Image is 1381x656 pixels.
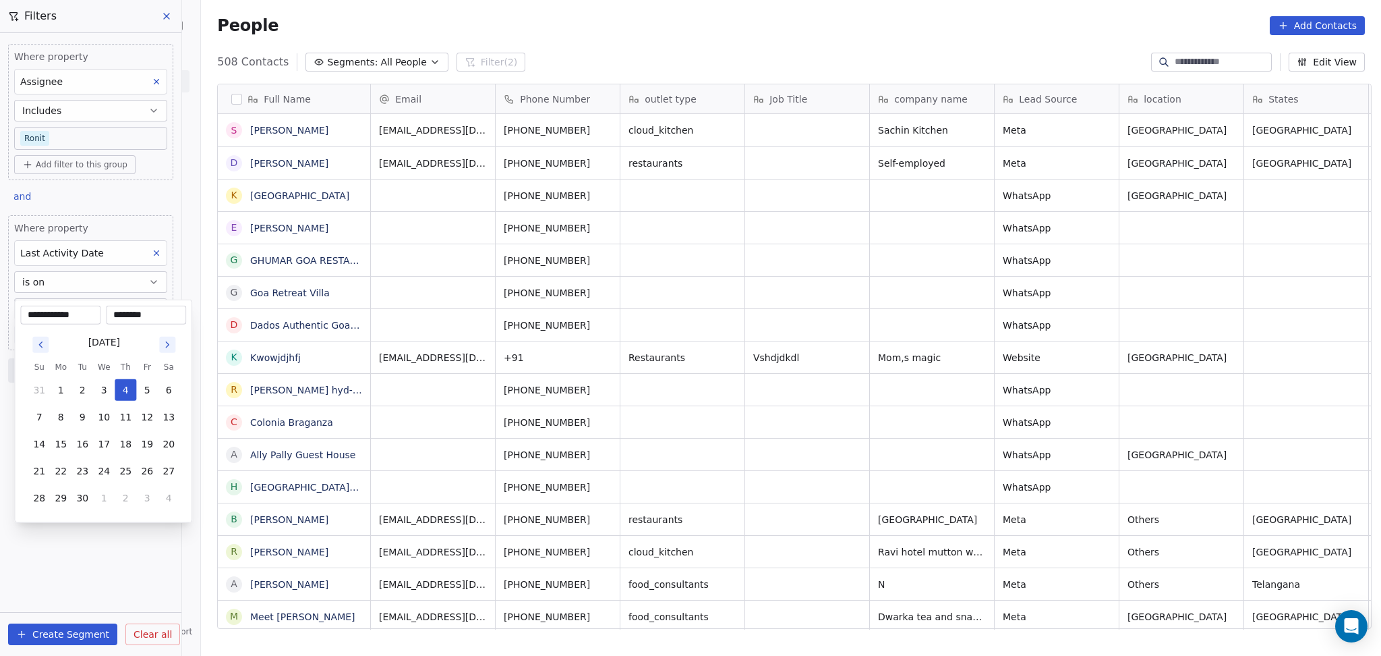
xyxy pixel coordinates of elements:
[71,406,93,428] button: 9
[136,360,158,374] th: Friday
[93,379,115,401] button: 3
[93,487,115,509] button: 1
[71,487,93,509] button: 30
[136,379,158,401] button: 5
[71,433,93,455] button: 16
[93,360,115,374] th: Wednesday
[93,406,115,428] button: 10
[28,360,50,374] th: Sunday
[158,487,179,509] button: 4
[50,406,71,428] button: 8
[50,379,71,401] button: 1
[28,433,50,455] button: 14
[158,379,179,401] button: 6
[28,487,50,509] button: 28
[136,460,158,482] button: 26
[50,487,71,509] button: 29
[28,460,50,482] button: 21
[71,379,93,401] button: 2
[31,335,50,354] button: Go to previous month
[158,433,179,455] button: 20
[93,433,115,455] button: 17
[115,379,136,401] button: 4
[28,406,50,428] button: 7
[115,360,136,374] th: Thursday
[28,379,50,401] button: 31
[158,360,179,374] th: Saturday
[158,335,177,354] button: Go to next month
[88,335,120,350] div: [DATE]
[136,433,158,455] button: 19
[115,433,136,455] button: 18
[158,406,179,428] button: 13
[50,433,71,455] button: 15
[115,460,136,482] button: 25
[136,487,158,509] button: 3
[115,487,136,509] button: 2
[50,460,71,482] button: 22
[136,406,158,428] button: 12
[93,460,115,482] button: 24
[158,460,179,482] button: 27
[115,406,136,428] button: 11
[50,360,71,374] th: Monday
[71,360,93,374] th: Tuesday
[71,460,93,482] button: 23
